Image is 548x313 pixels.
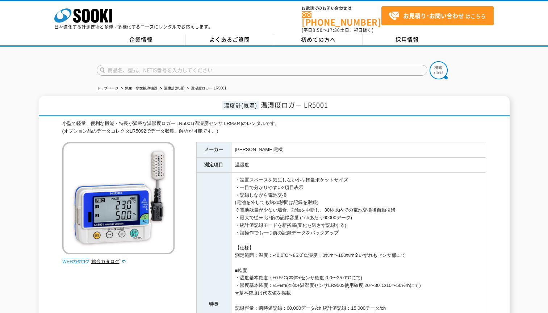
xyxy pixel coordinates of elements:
[381,6,494,25] a: お見積り･お問い合わせはこちら
[196,158,231,173] th: 測定項目
[91,259,127,264] a: 総合カタログ
[302,27,373,33] span: (平日 ～ 土日、祝日除く)
[62,142,175,254] img: 温湿度ロガー LR5001
[196,142,231,158] th: メーカー
[261,100,328,110] span: 温湿度ロガー LR5001
[231,158,486,173] td: 温湿度
[389,11,486,21] span: はこちら
[274,34,363,45] a: 初めての方へ
[62,258,89,265] img: webカタログ
[125,86,158,90] a: 気象・水文観測機器
[403,11,464,20] strong: お見積り･お問い合わせ
[363,34,452,45] a: 採用情報
[302,6,381,11] span: お電話でのお問い合わせは
[54,25,213,29] p: 日々進化する計測技術と多種・多様化するニーズにレンタルでお応えします。
[302,11,381,26] a: [PHONE_NUMBER]
[164,86,185,90] a: 温度計(気温)
[97,34,185,45] a: 企業情報
[185,85,226,92] li: 温湿度ロガー LR5001
[231,142,486,158] td: [PERSON_NAME]電機
[313,27,323,33] span: 8:50
[185,34,274,45] a: よくあるご質問
[430,61,448,79] img: btn_search.png
[62,120,486,135] div: 小型で軽量、便利な機能・特長が満載な温湿度ロガー LR5001(温湿度センサ LR9504)のレンタルです。 (オプション品のデータコレクタLR5092でデータ収集、解析が可能です。)
[327,27,340,33] span: 17:30
[97,86,118,90] a: トップページ
[97,65,427,76] input: 商品名、型式、NETIS番号を入力してください
[222,101,259,109] span: 温度計(気温)
[301,36,336,43] span: 初めての方へ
